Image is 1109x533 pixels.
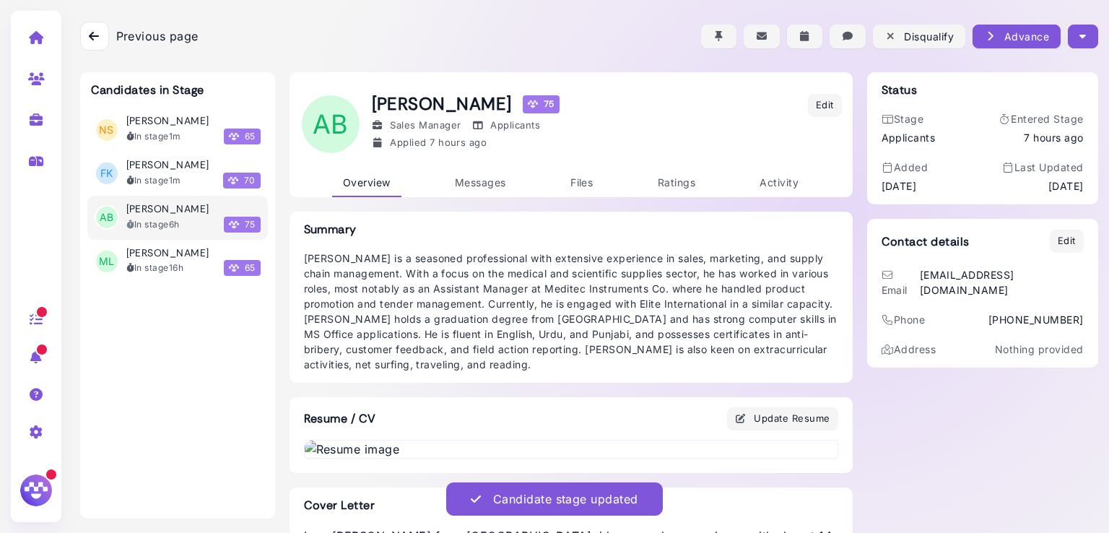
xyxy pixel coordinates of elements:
[735,411,830,426] div: Update Resume
[223,173,261,188] span: 70
[228,175,238,186] img: Megan Score
[96,207,118,228] span: AB
[873,25,965,48] button: Disqualify
[126,203,209,215] h3: [PERSON_NAME]
[882,312,926,327] div: Phone
[224,260,261,276] span: 65
[984,29,1049,44] div: Advance
[749,169,809,197] a: Activity
[760,176,799,188] span: Activity
[126,174,181,187] div: In stage
[229,131,239,142] img: Megan Score
[18,472,54,508] img: Megan
[169,219,180,230] time: 2025-09-04T05:17:57.329Z
[523,95,560,113] div: 75
[96,251,118,272] span: ML
[372,118,461,133] div: Sales Manager
[1050,230,1084,253] button: Edit
[302,95,360,153] span: AB
[169,175,181,186] time: 2025-09-04T11:52:38.542Z
[727,407,838,430] button: Update Resume
[224,217,261,233] span: 75
[229,220,239,230] img: Megan Score
[343,176,391,188] span: Overview
[471,118,540,133] div: Applicants
[169,131,181,142] time: 2025-09-04T11:52:46.658Z
[647,169,706,197] a: Ratings
[332,169,401,197] a: Overview
[169,262,183,273] time: 2025-09-03T19:11:18.883Z
[995,342,1084,357] p: Nothing provided
[372,94,560,115] h1: [PERSON_NAME]
[229,263,239,273] img: Megan Score
[882,160,928,175] div: Added
[882,130,936,145] div: Applicants
[882,267,916,298] div: Email
[882,342,936,357] div: Address
[1058,234,1076,248] div: Edit
[808,94,842,117] button: Edit
[973,25,1061,48] button: Advance
[493,490,638,508] div: Candidate stage updated
[430,136,487,148] time: Sep 04, 2025
[126,159,209,171] h3: [PERSON_NAME]
[126,218,180,231] div: In stage
[304,222,838,236] h3: Summary
[80,22,199,51] a: Previous page
[1024,130,1083,145] time: Sep 04, 2025
[920,267,1084,298] div: [EMAIL_ADDRESS][DOMAIN_NAME]
[116,27,199,45] span: Previous page
[658,176,695,188] span: Ratings
[882,235,970,248] h3: Contact details
[224,129,261,144] span: 65
[570,176,593,188] span: Files
[882,83,918,97] h3: Status
[372,136,487,150] div: Applied
[882,178,917,194] time: [DATE]
[816,98,834,113] div: Edit
[455,176,506,188] span: Messages
[305,441,838,458] img: Resume image
[126,261,184,274] div: In stage
[528,99,538,109] img: Megan Score
[560,169,604,197] a: Files
[96,119,118,141] span: NS
[882,111,936,126] div: Stage
[96,162,118,184] span: Fk
[884,29,954,44] div: Disqualify
[290,397,391,440] h3: Resume / CV
[1048,178,1084,194] time: [DATE]
[126,115,209,127] h3: [PERSON_NAME]
[1001,160,1083,175] div: Last Updated
[988,312,1084,327] div: [PHONE_NUMBER]
[999,111,1084,126] div: Entered Stage
[444,169,517,197] a: Messages
[126,247,209,259] h3: [PERSON_NAME]
[91,83,204,97] h3: Candidates in Stage
[126,130,181,143] div: In stage
[304,251,838,372] p: [PERSON_NAME] is a seasoned professional with extensive experience in sales, marketing, and suppl...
